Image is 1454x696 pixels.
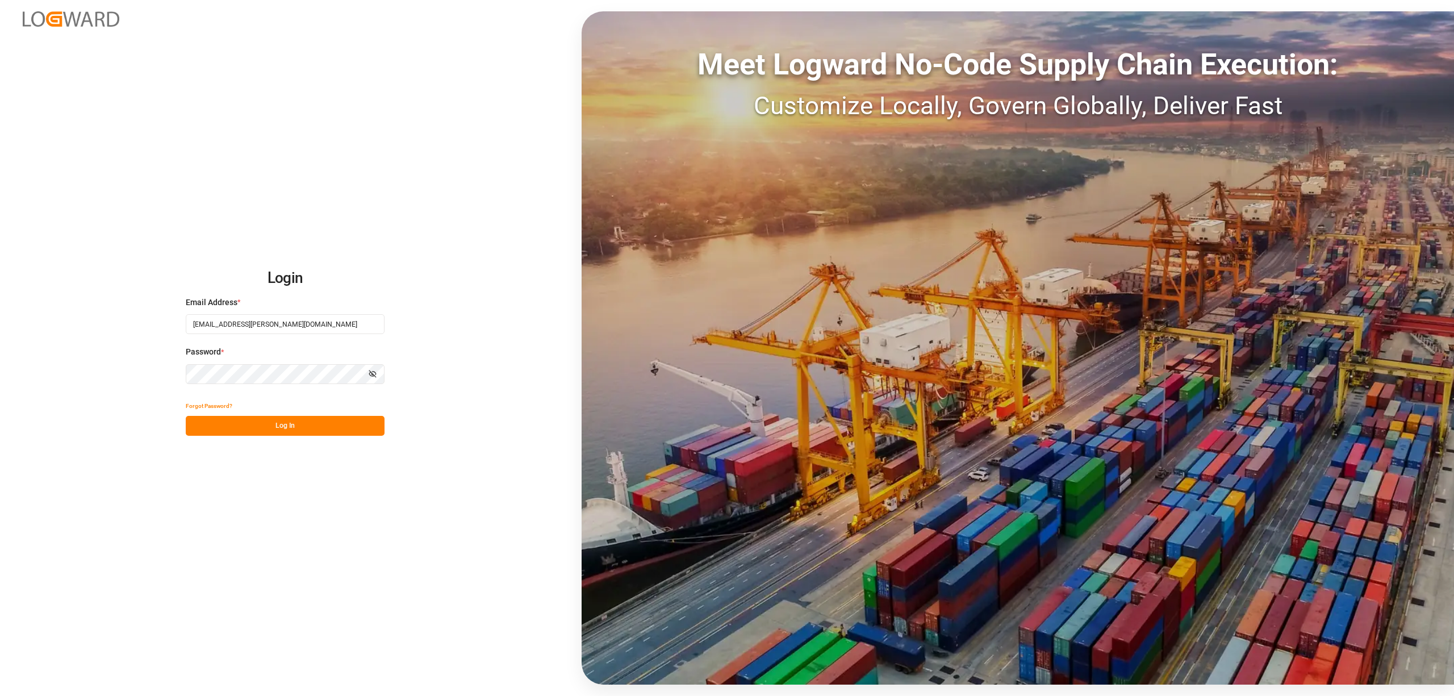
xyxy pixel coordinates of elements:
div: Meet Logward No-Code Supply Chain Execution: [582,43,1454,87]
button: Forgot Password? [186,396,232,416]
span: Email Address [186,297,237,309]
input: Enter your email [186,314,385,334]
div: Customize Locally, Govern Globally, Deliver Fast [582,87,1454,124]
span: Password [186,346,221,358]
h2: Login [186,260,385,297]
button: Log In [186,416,385,436]
img: Logward_new_orange.png [23,11,119,27]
